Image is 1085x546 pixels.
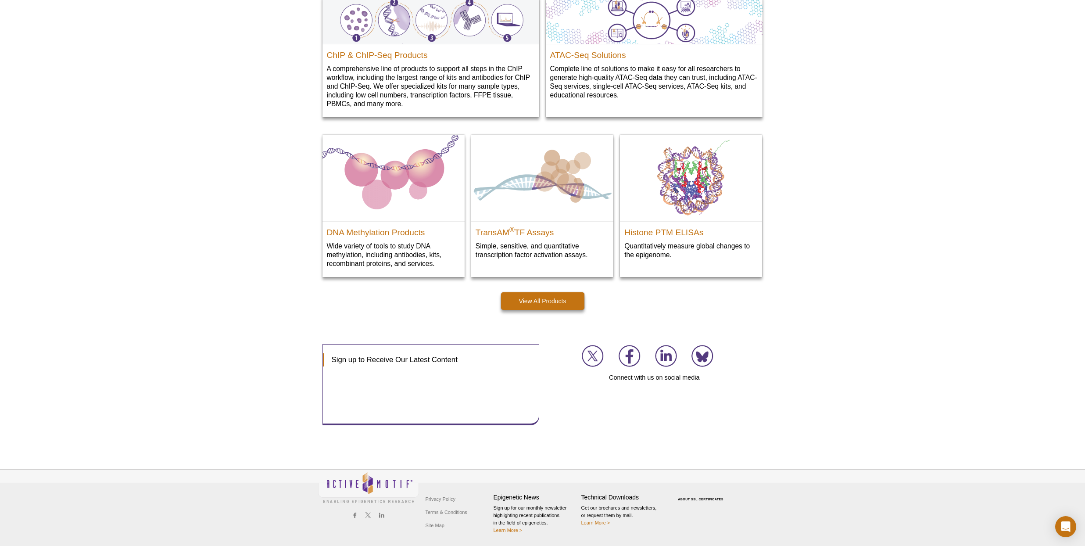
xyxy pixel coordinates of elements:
[327,47,535,60] h2: ChIP & ChIP-Seq Products
[476,241,609,259] p: Simple, sensitive, and quantitative transcription factor activation assays.
[471,135,613,221] img: TransAM
[1055,516,1076,537] div: Open Intercom Messenger
[494,494,577,501] h4: Epigenetic News
[581,520,610,525] a: Learn More >
[322,135,465,277] a: DNA Methylation Products & Services DNA Methylation Products Wide variety of tools to study DNA m...
[620,135,762,221] img: Histone PTM ELISAs
[322,135,465,221] img: DNA Methylation Products & Services
[501,292,584,310] a: View All Products
[327,64,535,108] p: A comprehensive line of products to support all steps in the ChIP workflow, including the largest...
[619,345,641,367] img: Join us on Facebook
[678,498,723,501] a: ABOUT SSL CERTIFICATES
[624,224,758,237] h2: Histone PTM ELISAs
[655,345,677,367] img: Join us on LinkedIn
[620,135,762,268] a: Histone PTM ELISAs Histone PTM ELISAs Quantitatively measure global changes to the epigenome.
[327,241,460,268] p: Wide variety of tools to study DNA methylation, including antibodies, kits, recombinant proteins,...
[669,485,735,504] table: Click to Verify - This site chose Symantec SSL for secure e-commerce and confidential communicati...
[691,345,713,367] img: Join us on Bluesky
[550,47,758,60] h2: ATAC-Seq Solutions
[581,494,665,501] h4: Technical Downloads
[624,241,758,259] p: Quantitatively measure global changes to the epigenome.
[509,226,515,233] sup: ®
[582,345,604,367] img: Join us on X
[494,504,577,534] p: Sign up for our monthly newsletter highlighting recent publications in the field of epigenetics.
[550,64,758,100] p: Complete line of solutions to make it easy for all researchers to generate high-quality ATAC-Seq ...
[423,519,447,532] a: Site Map
[423,506,469,519] a: Terms & Conditions
[546,374,763,381] h4: Connect with us on social media
[471,135,613,268] a: TransAM TransAM®TF Assays Simple, sensitive, and quantitative transcription factor activation ass...
[323,353,530,366] h3: Sign up to Receive Our Latest Content
[423,492,458,506] a: Privacy Policy
[476,224,609,237] h2: TransAM TF Assays
[494,528,523,533] a: Learn More >
[581,504,665,527] p: Get our brochures and newsletters, or request them by mail.
[318,470,419,505] img: Active Motif,
[327,224,460,237] h2: DNA Methylation Products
